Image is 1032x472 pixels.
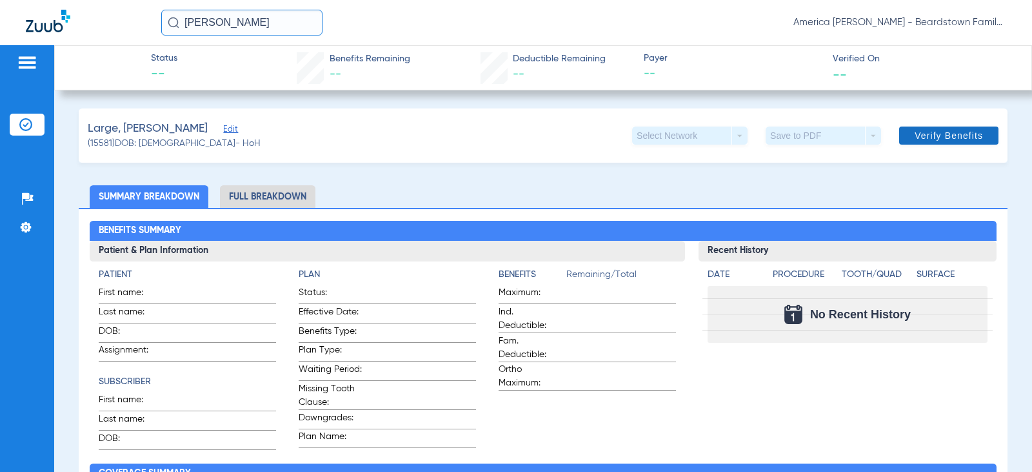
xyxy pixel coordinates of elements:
span: Verify Benefits [915,130,983,141]
span: Last name: [99,413,162,430]
span: Deductible Remaining [513,52,606,66]
span: Plan Name: [299,430,362,447]
h4: Subscriber [99,375,276,389]
span: First name: [99,286,162,303]
app-breakdown-title: Date [708,268,762,286]
span: -- [151,66,177,84]
span: Last name: [99,305,162,323]
img: Calendar [784,305,802,324]
span: -- [330,68,341,80]
span: Benefits Type: [299,325,362,342]
span: Large, [PERSON_NAME] [88,121,208,137]
app-breakdown-title: Tooth/Quad [842,268,912,286]
span: Edit [223,125,235,137]
app-breakdown-title: Surface [917,268,987,286]
span: Plan Type: [299,344,362,361]
input: Search for patients [161,10,322,36]
span: Benefits Remaining [330,52,410,66]
button: Verify Benefits [899,127,998,145]
h4: Date [708,268,762,282]
span: Assignment: [99,344,162,361]
app-breakdown-title: Benefits [499,268,566,286]
span: Verified On [833,52,1011,66]
span: (15581) DOB: [DEMOGRAPHIC_DATA] - HoH [88,137,261,150]
span: -- [833,67,847,81]
h3: Recent History [699,241,996,262]
h4: Tooth/Quad [842,268,912,282]
h2: Benefits Summary [90,221,996,241]
h4: Procedure [773,268,837,282]
span: Ind. Deductible: [499,305,562,333]
li: Summary Breakdown [90,185,208,208]
span: Effective Date: [299,305,362,323]
span: Downgrades: [299,411,362,429]
span: America [PERSON_NAME] - Beardstown Family Dental [793,16,1006,29]
span: Ortho Maximum: [499,363,562,390]
h3: Patient & Plan Information [90,241,685,262]
span: No Recent History [810,308,911,321]
span: Remaining/Total [566,268,676,286]
h4: Surface [917,268,987,282]
app-breakdown-title: Procedure [773,268,837,286]
span: -- [513,68,524,80]
span: DOB: [99,432,162,449]
h4: Plan [299,268,476,282]
span: -- [644,66,822,82]
span: Payer [644,52,822,65]
li: Full Breakdown [220,185,315,208]
img: Zuub Logo [26,10,70,32]
span: Fam. Deductible: [499,334,562,362]
span: Status [151,52,177,65]
img: Search Icon [168,17,179,28]
span: First name: [99,393,162,411]
span: Waiting Period: [299,363,362,380]
img: hamburger-icon [17,55,37,70]
span: DOB: [99,325,162,342]
span: Status: [299,286,362,303]
span: Maximum: [499,286,562,303]
h4: Benefits [499,268,566,282]
h4: Patient [99,268,276,282]
span: Missing Tooth Clause: [299,382,362,409]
